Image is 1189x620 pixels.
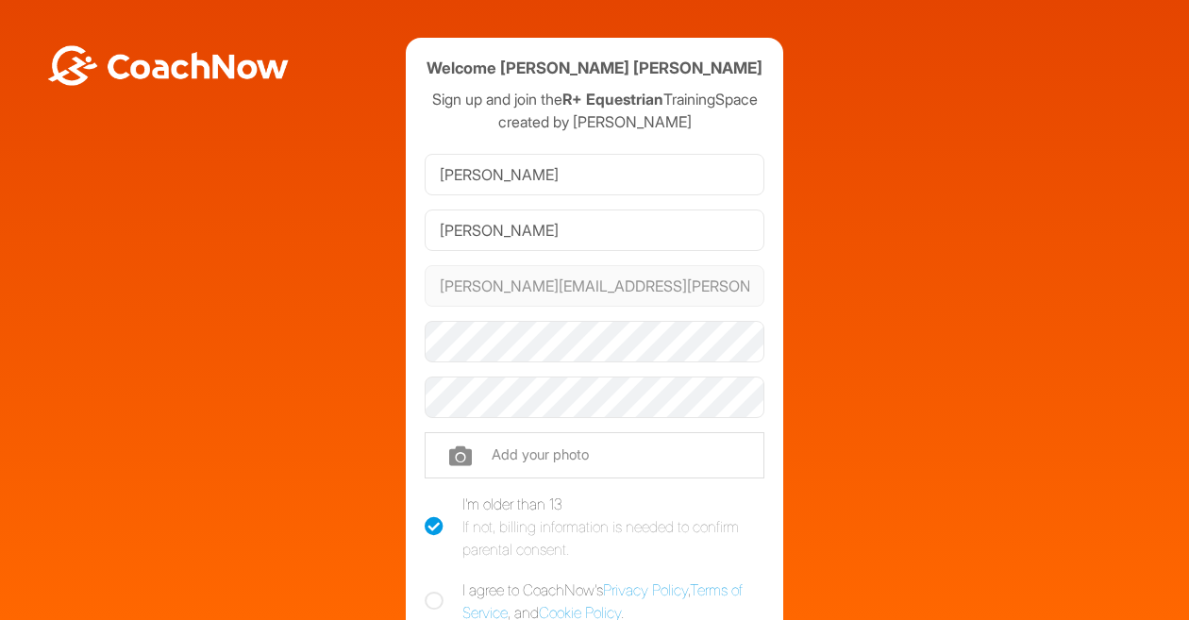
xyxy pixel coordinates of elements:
strong: R+ Equestrian [562,90,663,109]
div: I'm older than 13 [462,493,764,561]
input: Email [425,265,764,307]
input: First Name [425,154,764,195]
a: Privacy Policy [603,580,688,599]
input: Last Name [425,209,764,251]
p: created by [PERSON_NAME] [425,110,764,133]
img: BwLJSsUCoWCh5upNqxVrqldRgqLPVwmV24tXu5FoVAoFEpwwqQ3VIfuoInZCoVCoTD4vwADAC3ZFMkVEQFDAAAAAElFTkSuQmCC [45,45,291,86]
h4: Welcome [PERSON_NAME] [PERSON_NAME] [427,57,762,80]
p: Sign up and join the TrainingSpace [425,88,764,110]
div: If not, billing information is needed to confirm parental consent. [462,515,764,561]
